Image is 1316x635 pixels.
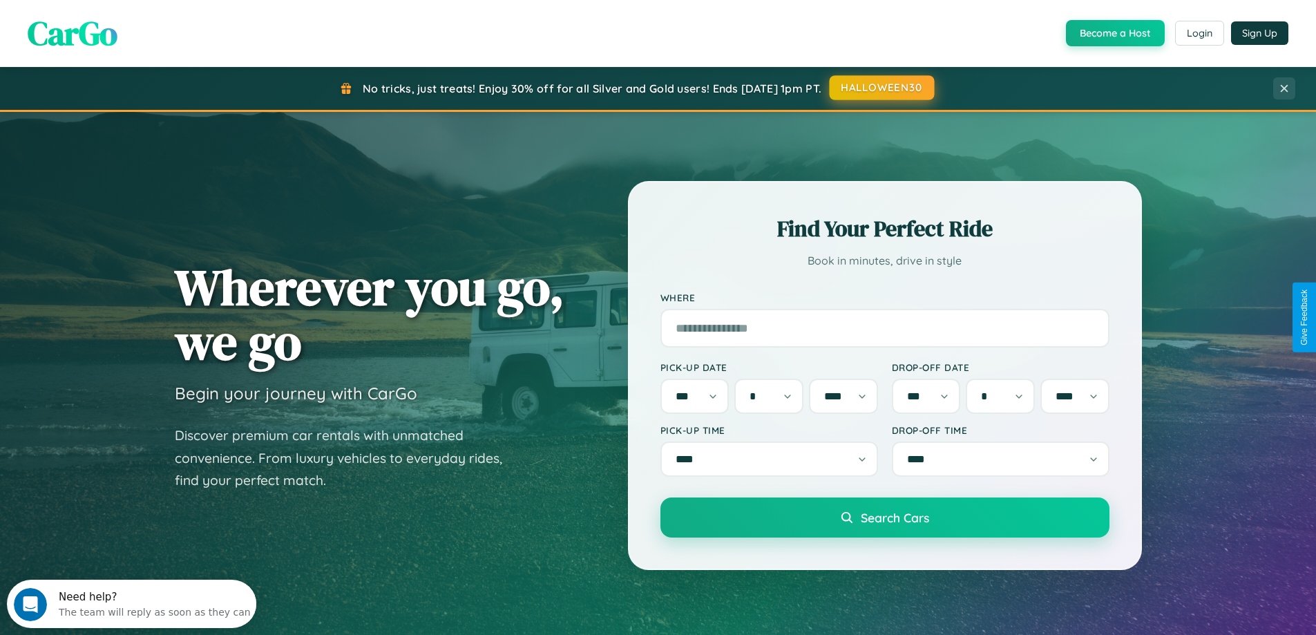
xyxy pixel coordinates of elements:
[660,361,878,373] label: Pick-up Date
[830,75,935,100] button: HALLOWEEN30
[363,82,821,95] span: No tricks, just treats! Enjoy 30% off for all Silver and Gold users! Ends [DATE] 1pm PT.
[1066,20,1165,46] button: Become a Host
[660,214,1109,244] h2: Find Your Perfect Ride
[1231,21,1288,45] button: Sign Up
[175,424,520,492] p: Discover premium car rentals with unmatched convenience. From luxury vehicles to everyday rides, ...
[52,23,244,37] div: The team will reply as soon as they can
[52,12,244,23] div: Need help?
[660,251,1109,271] p: Book in minutes, drive in style
[660,292,1109,303] label: Where
[6,6,257,44] div: Open Intercom Messenger
[1299,290,1309,345] div: Give Feedback
[1175,21,1224,46] button: Login
[892,424,1109,436] label: Drop-off Time
[7,580,256,628] iframe: Intercom live chat discovery launcher
[660,424,878,436] label: Pick-up Time
[14,588,47,621] iframe: Intercom live chat
[175,260,564,369] h1: Wherever you go, we go
[660,497,1109,538] button: Search Cars
[861,510,929,525] span: Search Cars
[892,361,1109,373] label: Drop-off Date
[175,383,417,404] h3: Begin your journey with CarGo
[28,10,117,56] span: CarGo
